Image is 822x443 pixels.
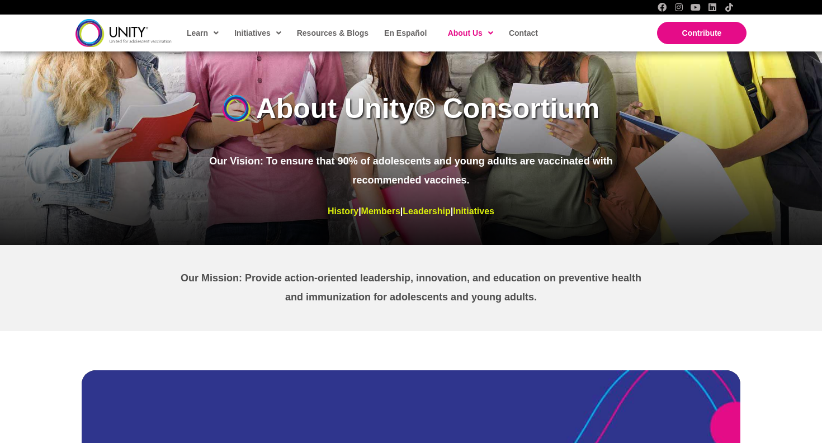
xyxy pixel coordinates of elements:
[403,206,450,216] a: Leadership
[442,20,498,46] a: About Us
[297,29,369,37] span: Resources & Blogs
[75,19,172,46] img: unity-logo-dark
[291,20,373,46] a: Resources & Blogs
[509,29,538,37] span: Contact
[453,206,494,216] a: Initiatives
[503,20,542,46] a: Contact
[682,29,722,37] span: Contribute
[200,152,622,190] p: Our Vision: To ensure that 90% of adolescents and young adults are vaccinated with recommended va...
[200,203,622,220] p: | | |
[674,3,683,12] a: Instagram
[174,269,648,307] p: Our Mission: Provide action-oriented leadership, innovation, and education on preventive health a...
[691,3,700,12] a: YouTube
[187,25,219,41] span: Learn
[725,3,734,12] a: TikTok
[448,25,493,41] span: About Us
[657,22,747,44] a: Contribute
[658,3,667,12] a: Facebook
[379,20,431,46] a: En Español
[223,95,251,122] img: UnityIcon-new
[256,89,600,128] h1: About Unity® Consortium
[234,25,281,41] span: Initiatives
[328,206,358,216] a: History
[708,3,717,12] a: LinkedIn
[384,29,427,37] span: En Español
[361,206,400,216] a: Members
